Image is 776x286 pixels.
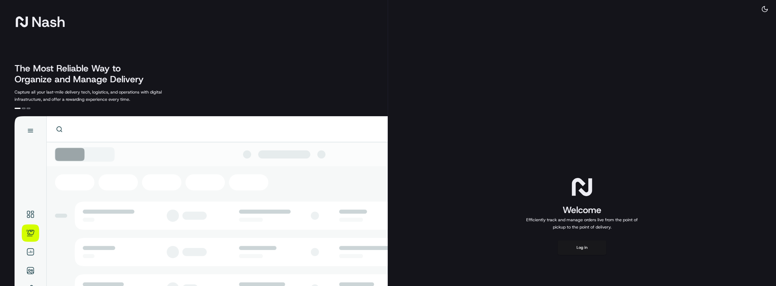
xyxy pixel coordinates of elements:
[524,216,640,231] p: Efficiently track and manage orders live from the point of pickup to the point of delivery.
[32,16,65,28] span: Nash
[15,88,189,103] p: Capture all your last-mile delivery tech, logistics, and operations with digital infrastructure, ...
[524,204,640,216] h1: Welcome
[558,240,606,255] button: Log in
[15,63,150,85] h2: The Most Reliable Way to Organize and Manage Delivery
